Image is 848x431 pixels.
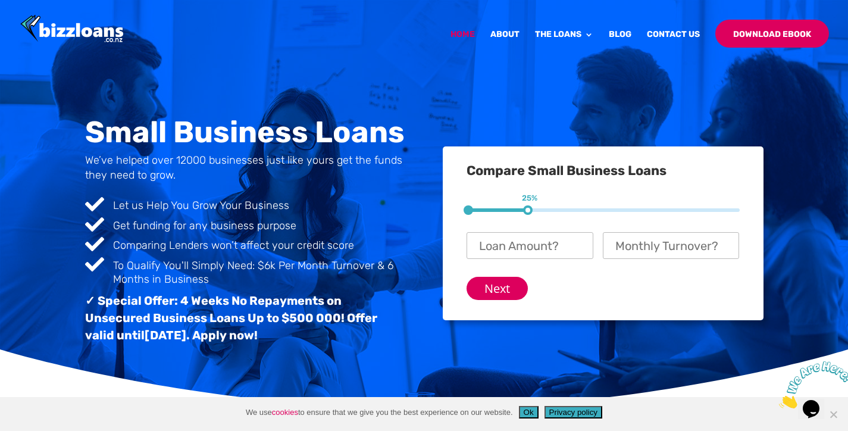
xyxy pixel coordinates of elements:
[85,235,104,254] span: 
[113,199,289,212] span: Let us Help You Grow Your Business
[85,292,406,349] h3: ✓ Special Offer: 4 Weeks No Repayments on Unsecured Business Loans Up to $500 000! Offer valid un...
[647,30,700,58] a: Contact Us
[774,357,848,413] iframe: chat widget
[535,30,593,58] a: The Loans
[467,164,740,183] h3: Compare Small Business Loans
[85,195,104,214] span: 
[85,255,104,274] span: 
[113,239,354,252] span: Comparing Lenders won’t affect your credit score
[467,232,593,259] input: Loan Amount?
[519,406,539,418] button: Ok
[715,20,829,48] a: Download Ebook
[113,219,296,232] span: Get funding for any business purpose
[20,15,124,44] img: Bizzloans New Zealand
[545,406,602,418] button: Privacy policy
[85,153,406,189] h4: We’ve helped over 12000 businesses just like yours get the funds they need to grow.
[467,277,528,300] input: Next
[5,5,79,52] img: Chat attention grabber
[145,328,186,342] span: [DATE]
[603,232,739,259] input: Monthly Turnover?
[490,30,520,58] a: About
[113,259,393,286] span: To Qualify You'll Simply Need: $6k Per Month Turnover & 6 Months in Business
[272,408,298,417] a: cookies
[522,193,537,203] span: 25%
[85,215,104,234] span: 
[609,30,631,58] a: Blog
[246,407,513,418] span: We use to ensure that we give you the best experience on our website.
[450,30,475,58] a: Home
[85,117,406,153] h1: Small Business Loans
